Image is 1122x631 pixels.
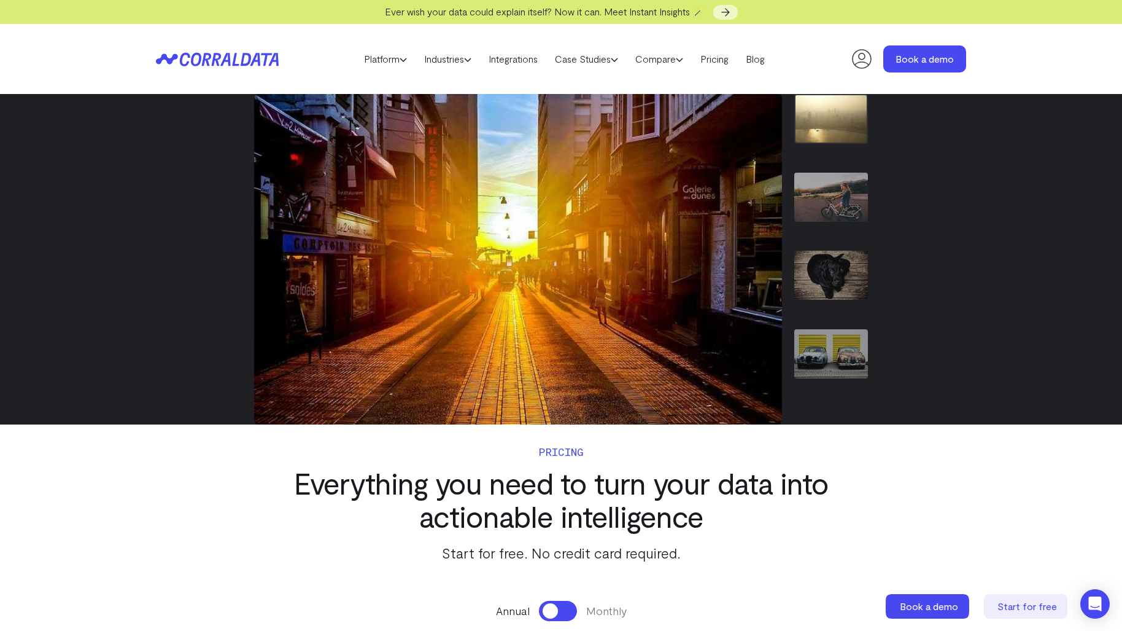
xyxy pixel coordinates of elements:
[496,603,530,619] span: Annual
[794,173,868,245] div: 2 / 7
[794,94,868,167] div: 1 / 7
[997,600,1057,612] span: Start for free
[385,6,705,17] span: Ever wish your data could explain itself? Now it can. Meet Instant Insights 🪄
[627,50,692,68] a: Compare
[275,466,847,533] h3: Everything you need to turn your data into actionable intelligence
[883,45,966,73] a: Book a demo
[416,50,480,68] a: Industries
[355,50,416,68] a: Platform
[737,50,773,68] a: Blog
[275,542,847,564] p: Start for free. No credit card required.
[794,329,868,402] div: 4 / 7
[692,50,737,68] a: Pricing
[900,600,958,612] span: Book a demo
[1080,589,1110,619] div: Open Intercom Messenger
[984,594,1070,619] a: Start for free
[886,594,972,619] a: Book a demo
[586,603,627,619] span: Monthly
[794,251,868,323] div: 3 / 7
[254,94,782,425] div: 1 / 7
[480,50,546,68] a: Integrations
[546,50,627,68] a: Case Studies
[275,443,847,460] p: Pricing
